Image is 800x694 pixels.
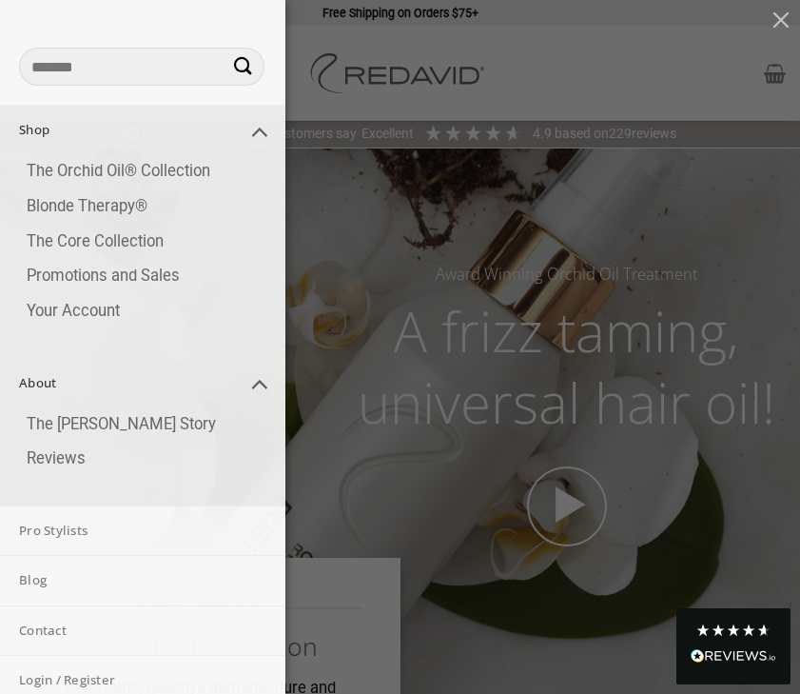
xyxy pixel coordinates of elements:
[8,442,285,477] a: Reviews
[676,608,790,684] div: Read All Reviews
[8,189,285,225] a: Blonde Therapy®
[8,225,285,260] a: The Core Collection
[8,259,285,294] a: Promotions and Sales
[19,670,115,690] span: Login / Register
[224,48,263,85] button: Submit
[691,649,776,663] img: REVIEWS.io
[8,154,285,189] a: The Orchid Oil® Collection
[8,407,285,443] a: The [PERSON_NAME] Story
[238,111,281,149] button: Toggle
[238,364,281,402] button: Toggle
[691,645,776,670] div: Read All Reviews
[695,623,771,638] div: 4.8 Stars
[8,294,285,329] a: Your Account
